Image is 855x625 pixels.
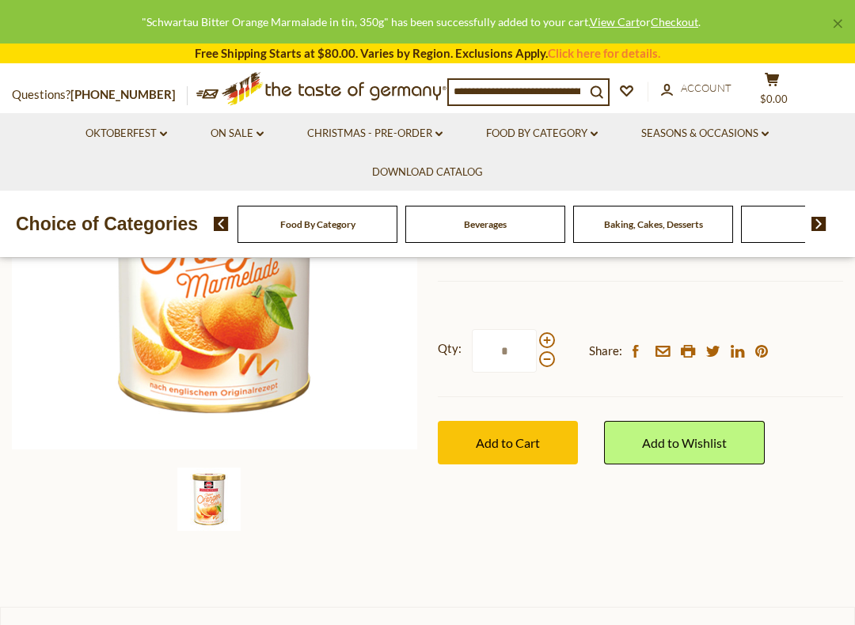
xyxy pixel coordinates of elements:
div: "Schwartau Bitter Orange Marmalade in tin, 350g" has been successfully added to your cart. or . [13,13,830,31]
a: Food By Category [486,125,598,142]
a: Account [661,80,731,97]
a: On Sale [211,125,264,142]
span: Account [681,81,731,94]
a: Beverages [464,218,507,230]
a: Baking, Cakes, Desserts [604,218,703,230]
a: Download Catalog [372,164,483,181]
img: next arrow [811,217,826,231]
img: Schwartau Bitter Orange Marmalade [177,468,241,531]
a: × [833,19,842,28]
input: Qty: [472,329,537,373]
a: Oktoberfest [85,125,167,142]
button: Add to Cart [438,421,578,464]
strong: Qty: [438,339,462,358]
img: previous arrow [214,217,229,231]
a: View Cart [590,15,640,28]
button: $0.00 [748,72,796,112]
span: $0.00 [760,93,788,105]
a: Seasons & Occasions [641,125,769,142]
a: Food By Category [280,218,355,230]
a: Christmas - PRE-ORDER [307,125,443,142]
p: Questions? [12,85,188,105]
a: Checkout [651,15,698,28]
a: Click here for details. [548,46,660,60]
a: [PHONE_NUMBER] [70,87,176,101]
span: Add to Cart [476,435,540,450]
a: Add to Wishlist [604,421,765,464]
span: Share: [589,341,622,361]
